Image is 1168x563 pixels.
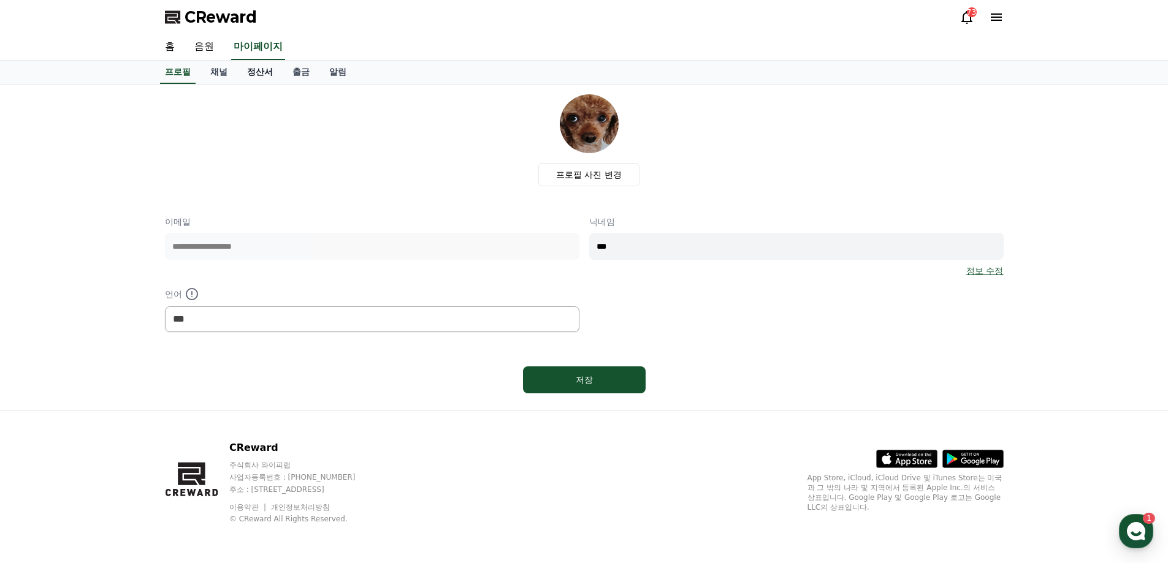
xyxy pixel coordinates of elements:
p: CReward [229,440,379,455]
a: 정산서 [237,61,283,84]
p: © CReward All Rights Reserved. [229,514,379,524]
span: 설정 [189,407,204,417]
a: 개인정보처리방침 [271,503,330,512]
a: 채널 [200,61,237,84]
p: 사업자등록번호 : [PHONE_NUMBER] [229,472,379,482]
p: 주소 : [STREET_ADDRESS] [229,485,379,494]
div: 73 [967,7,977,17]
a: 1대화 [81,388,158,419]
img: profile_image [560,94,619,153]
a: 홈 [155,34,185,60]
p: 닉네임 [589,216,1004,228]
a: 마이페이지 [231,34,285,60]
div: 저장 [548,374,621,386]
label: 프로필 사진 변경 [538,163,639,186]
a: 이용약관 [229,503,268,512]
a: 출금 [283,61,319,84]
a: CReward [165,7,257,27]
a: 홈 [4,388,81,419]
span: 대화 [112,407,127,417]
button: 저장 [523,366,646,393]
a: 프로필 [160,61,196,84]
span: 1 [124,388,129,398]
a: 알림 [319,61,356,84]
span: CReward [185,7,257,27]
span: 홈 [39,407,46,417]
a: 음원 [185,34,224,60]
a: 73 [960,10,974,25]
p: App Store, iCloud, iCloud Drive 및 iTunes Store는 미국과 그 밖의 나라 및 지역에서 등록된 Apple Inc.의 서비스 상표입니다. Goo... [807,473,1004,512]
p: 언어 [165,287,579,301]
a: 정보 수정 [966,265,1003,277]
a: 설정 [158,388,235,419]
p: 주식회사 와이피랩 [229,460,379,470]
p: 이메일 [165,216,579,228]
